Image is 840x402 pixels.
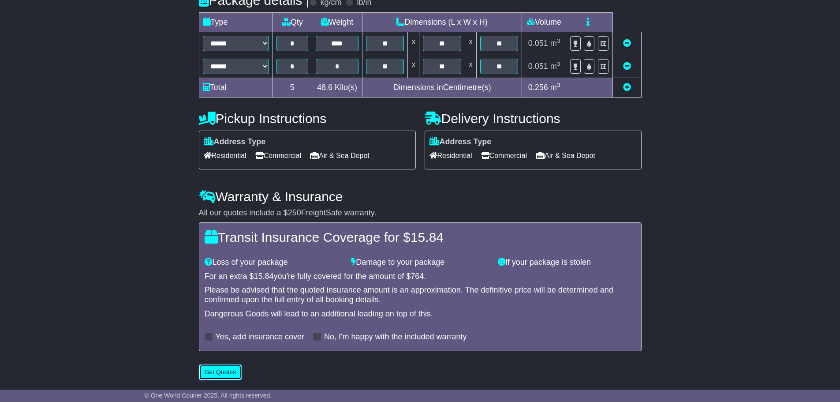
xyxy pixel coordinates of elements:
[623,62,631,71] a: Remove this item
[557,82,560,88] sup: 3
[199,12,273,32] td: Type
[255,149,301,162] span: Commercial
[550,62,560,71] span: m
[623,83,631,92] a: Add new item
[362,12,522,32] td: Dimensions (L x W x H)
[317,83,332,92] span: 48.6
[408,32,419,55] td: x
[254,272,274,281] span: 15.84
[465,55,476,78] td: x
[557,60,560,67] sup: 3
[273,12,312,32] td: Qty
[362,78,522,97] td: Dimensions in Centimetre(s)
[205,309,636,319] div: Dangerous Goods will lead to an additional loading on top of this.
[550,39,560,48] span: m
[310,149,370,162] span: Air & Sea Depot
[528,83,548,92] span: 0.256
[536,149,595,162] span: Air & Sea Depot
[145,392,272,399] span: © One World Courier 2025. All rights reserved.
[557,38,560,44] sup: 3
[204,137,266,147] label: Address Type
[273,78,312,97] td: 5
[288,208,301,217] span: 250
[216,332,304,342] label: Yes, add insurance cover
[550,83,560,92] span: m
[347,258,493,267] div: Damage to your package
[199,189,642,204] h4: Warranty & Insurance
[528,62,548,71] span: 0.051
[199,111,416,126] h4: Pickup Instructions
[199,364,242,380] button: Get Quotes
[408,55,419,78] td: x
[312,12,362,32] td: Weight
[205,286,636,304] div: Please be advised that the quoted insurance amount is an approximation. The definitive price will...
[204,149,246,162] span: Residential
[411,230,444,244] span: 15.84
[429,149,472,162] span: Residential
[465,32,476,55] td: x
[425,111,642,126] h4: Delivery Instructions
[481,149,527,162] span: Commercial
[493,258,640,267] div: If your package is stolen
[199,78,273,97] td: Total
[324,332,467,342] label: No, I'm happy with the included warranty
[205,272,636,282] div: For an extra $ you're fully covered for the amount of $ .
[429,137,492,147] label: Address Type
[200,258,347,267] div: Loss of your package
[522,12,566,32] td: Volume
[411,272,424,281] span: 764
[528,39,548,48] span: 0.051
[623,39,631,48] a: Remove this item
[312,78,362,97] td: Kilo(s)
[205,230,636,244] h4: Transit Insurance Coverage for $
[199,208,642,218] div: All our quotes include a $ FreightSafe warranty.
